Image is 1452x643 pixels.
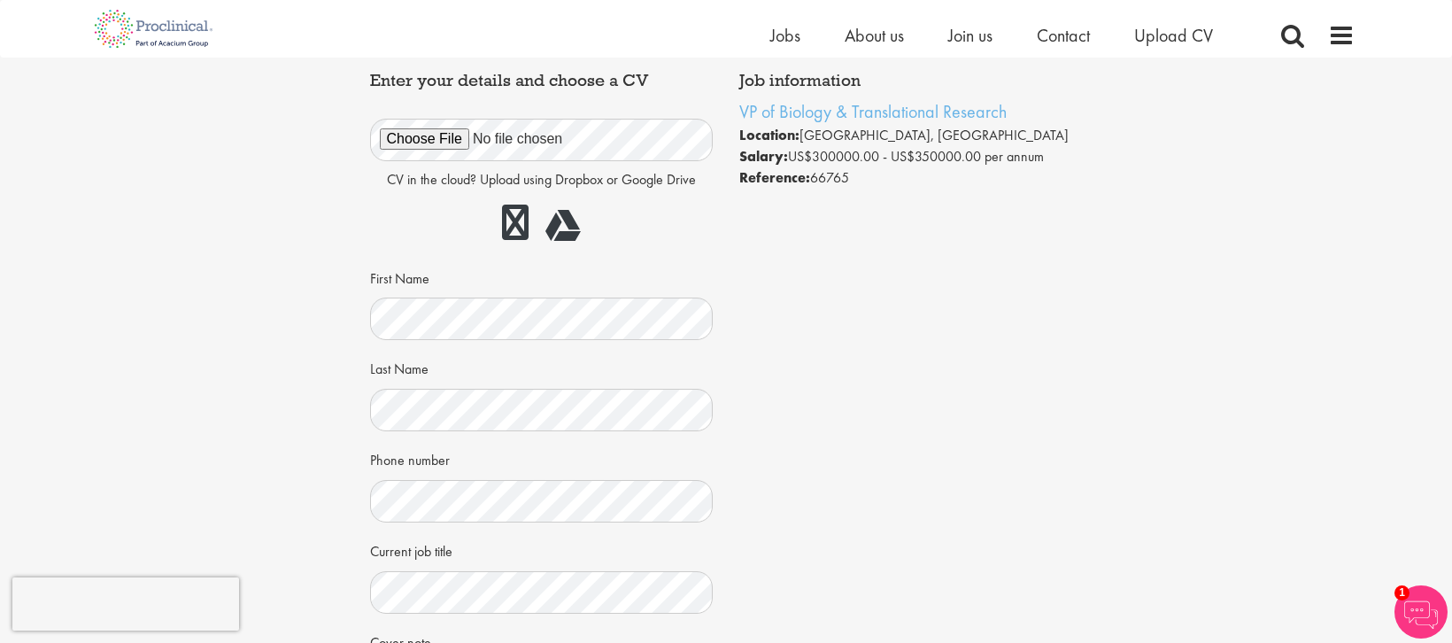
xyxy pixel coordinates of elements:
label: First Name [370,263,429,290]
a: Contact [1037,24,1090,47]
span: 1 [1394,585,1410,600]
li: [GEOGRAPHIC_DATA], [GEOGRAPHIC_DATA] [739,125,1083,146]
a: VP of Biology & Translational Research [739,100,1007,123]
img: Chatbot [1394,585,1448,639]
li: US$300000.00 - US$350000.00 per annum [739,146,1083,167]
label: Last Name [370,353,429,380]
p: CV in the cloud? Upload using Dropbox or Google Drive [370,170,714,190]
a: About us [845,24,904,47]
label: Phone number [370,445,450,471]
h4: Job information [739,72,1083,89]
h4: Enter your details and choose a CV [370,72,714,89]
iframe: reCAPTCHA [12,577,239,631]
a: Join us [948,24,992,47]
strong: Location: [739,126,799,144]
strong: Reference: [739,168,810,187]
label: Current job title [370,536,452,562]
a: Upload CV [1134,24,1213,47]
strong: Salary: [739,147,788,166]
li: 66765 [739,167,1083,189]
a: Jobs [770,24,800,47]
